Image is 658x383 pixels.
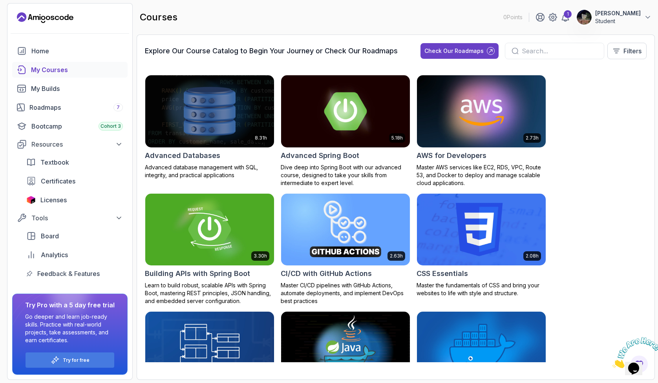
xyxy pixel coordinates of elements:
span: Certificates [41,176,75,186]
button: Check Our Roadmaps [420,43,499,59]
a: CI/CD with GitHub Actions card2.63hCI/CD with GitHub ActionsMaster CI/CD pipelines with GitHub Ac... [281,193,410,305]
h2: Building APIs with Spring Boot [145,268,250,279]
a: builds [12,81,128,96]
div: Tools [31,213,123,223]
a: roadmaps [12,100,128,115]
h3: Explore Our Course Catalog to Begin Your Journey or Check Our Roadmaps [145,45,398,56]
span: Licenses [40,195,67,205]
a: 1 [561,13,570,22]
button: Tools [12,211,128,225]
div: Bootcamp [31,122,123,131]
img: user profile image [577,10,592,25]
img: Chat attention grabber [3,3,52,34]
p: Dive deep into Spring Boot with our advanced course, designed to take your skills from intermedia... [281,163,410,187]
button: Try for free [25,352,115,368]
p: Master the fundamentals of CSS and bring your websites to life with style and structure. [417,281,546,297]
p: Student [595,17,641,25]
button: Resources [12,137,128,151]
a: home [12,43,128,59]
img: Advanced Databases card [145,75,274,147]
div: Check Our Roadmaps [424,47,484,55]
div: Roadmaps [29,103,123,112]
a: Landing page [17,11,73,24]
img: CI/CD with GitHub Actions card [281,194,410,266]
h2: AWS for Developers [417,150,486,161]
p: 5.18h [391,135,403,141]
span: Analytics [41,250,68,260]
a: certificates [22,173,128,189]
p: Learn to build robust, scalable APIs with Spring Boot, mastering REST principles, JSON handling, ... [145,281,274,305]
a: Building APIs with Spring Boot card3.30hBuilding APIs with Spring BootLearn to build robust, scal... [145,193,274,305]
a: licenses [22,192,128,208]
a: analytics [22,247,128,263]
p: 2.73h [526,135,539,141]
img: Building APIs with Spring Boot card [145,194,274,266]
span: Cohort 3 [101,123,121,129]
a: Advanced Spring Boot card5.18hAdvanced Spring BootDive deep into Spring Boot with our advanced co... [281,75,410,187]
span: Feedback & Features [37,269,100,278]
div: Resources [31,140,123,149]
button: user profile image[PERSON_NAME]Student [576,9,652,25]
p: Filters [623,46,642,56]
a: feedback [22,266,128,281]
a: Advanced Databases card8.31hAdvanced DatabasesAdvanced database management with SQL, integrity, a... [145,75,274,179]
p: [PERSON_NAME] [595,9,641,17]
a: bootcamp [12,118,128,134]
img: AWS for Developers card [417,75,546,147]
button: Filters [607,43,647,59]
div: My Courses [31,65,123,74]
div: Home [31,46,123,56]
input: Search... [522,46,598,56]
p: 0 Points [503,13,523,21]
p: 2.63h [390,253,403,259]
div: My Builds [31,84,123,93]
a: CSS Essentials card2.08hCSS EssentialsMaster the fundamentals of CSS and bring your websites to l... [417,193,546,298]
img: CSS Essentials card [417,194,546,266]
a: textbook [22,154,128,170]
p: 8.31h [255,135,267,141]
span: 7 [117,104,120,111]
h2: CSS Essentials [417,268,468,279]
p: Go deeper and learn job-ready skills. Practice with real-world projects, take assessments, and ea... [25,313,115,344]
span: Textbook [40,158,69,167]
h2: Advanced Spring Boot [281,150,359,161]
img: jetbrains icon [26,196,36,204]
a: courses [12,62,128,78]
h2: CI/CD with GitHub Actions [281,268,372,279]
p: Advanced database management with SQL, integrity, and practical applications [145,163,274,179]
a: AWS for Developers card2.73hAWS for DevelopersMaster AWS services like EC2, RDS, VPC, Route 53, a... [417,75,546,187]
a: board [22,228,128,244]
p: Master AWS services like EC2, RDS, VPC, Route 53, and Docker to deploy and manage scalable cloud ... [417,163,546,187]
h2: courses [140,11,177,24]
iframe: chat widget [609,334,658,371]
span: Board [41,231,59,241]
h2: Advanced Databases [145,150,220,161]
p: 3.30h [254,253,267,259]
div: 1 [564,10,572,18]
p: 2.08h [526,253,539,259]
img: Advanced Spring Boot card [281,75,410,147]
a: Try for free [63,357,90,363]
p: Master CI/CD pipelines with GitHub Actions, automate deployments, and implement DevOps best pract... [281,281,410,305]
